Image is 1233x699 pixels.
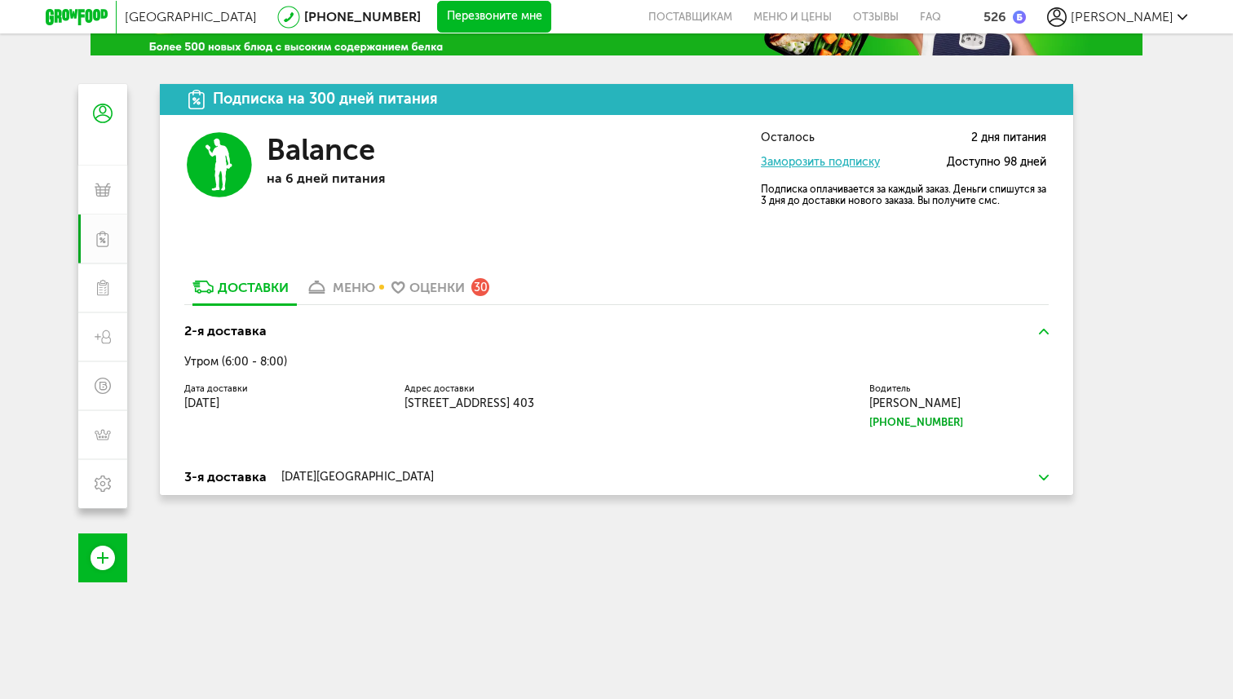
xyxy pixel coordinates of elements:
[297,278,383,304] a: меню
[971,132,1046,144] span: 2 дня питания
[267,170,503,186] p: на 6 дней питания
[333,280,375,295] div: меню
[188,90,205,109] img: icon.da23462.svg
[869,396,961,410] span: [PERSON_NAME]
[184,356,1049,369] div: Утром (6:00 - 8:00)
[1039,475,1049,480] img: arrow-down-green.fb8ae4f.svg
[184,278,297,304] a: Доставки
[404,385,625,393] label: Адрес доставки
[761,184,1046,206] p: Подписка оплачивается за каждый заказ. Деньги спишутся за 3 дня до доставки нового заказа. Вы пол...
[218,280,289,295] div: Доставки
[869,414,1049,431] a: [PHONE_NUMBER]
[1071,9,1173,24] span: [PERSON_NAME]
[184,396,219,410] span: [DATE]
[267,132,375,167] h3: Balance
[184,385,380,393] label: Дата доставки
[383,278,497,304] a: Оценки 30
[184,467,267,487] div: 3-я доставка
[437,1,551,33] button: Перезвоните мне
[1013,11,1026,24] img: bonus_b.cdccf46.png
[125,9,257,24] span: [GEOGRAPHIC_DATA]
[409,280,465,295] div: Оценки
[471,278,489,296] div: 30
[947,157,1046,169] span: Доступно 98 дней
[213,91,438,107] div: Подписка на 300 дней питания
[184,321,267,341] div: 2-я доставка
[761,155,880,169] a: Заморозить подписку
[869,385,1049,393] label: Водитель
[304,9,421,24] a: [PHONE_NUMBER]
[1039,329,1049,334] img: arrow-up-green.5eb5f82.svg
[983,9,1006,24] div: 526
[404,396,534,410] span: [STREET_ADDRESS] 403
[761,132,815,144] span: Осталось
[281,471,434,484] div: [DATE][GEOGRAPHIC_DATA]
